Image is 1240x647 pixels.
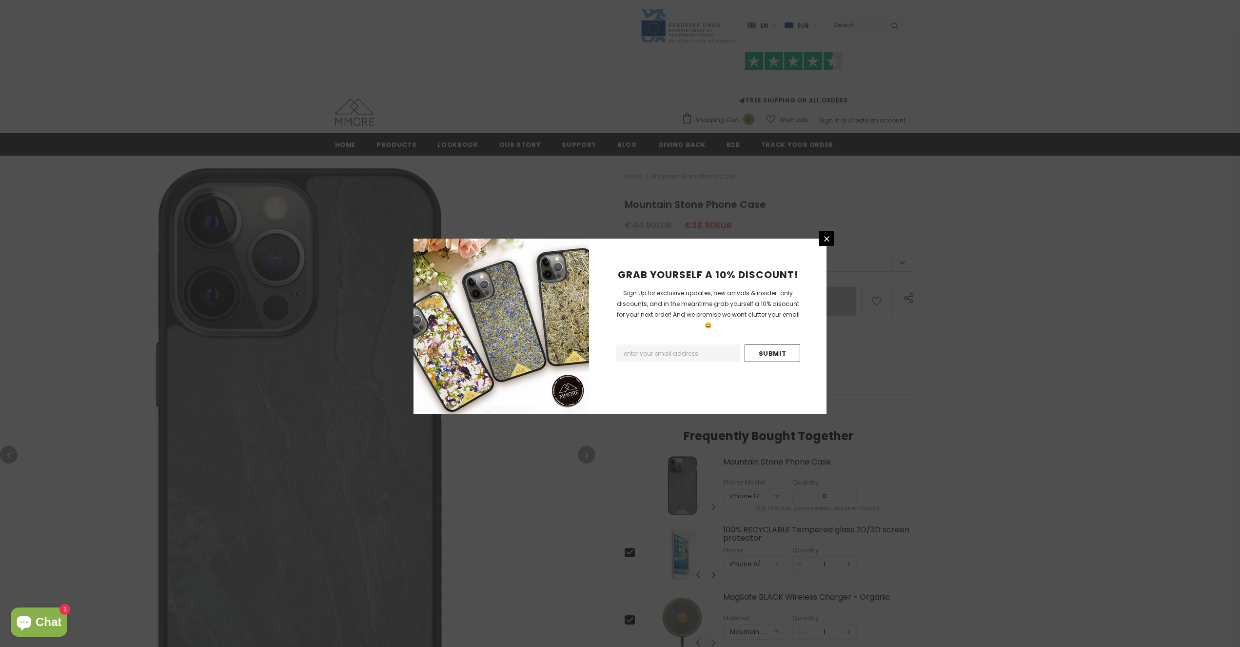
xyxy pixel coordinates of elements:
[819,231,834,246] a: Close
[617,289,800,329] span: Sign Up for exclusive updates, new arrivals & insider-only discounts, and in the meantime grab yo...
[745,344,800,362] input: Submit
[8,607,70,639] inbox-online-store-chat: Shopify online store chat
[616,344,740,362] input: Email Address
[618,268,798,282] span: GRAB YOURSELF A 10% DISCOUNT!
